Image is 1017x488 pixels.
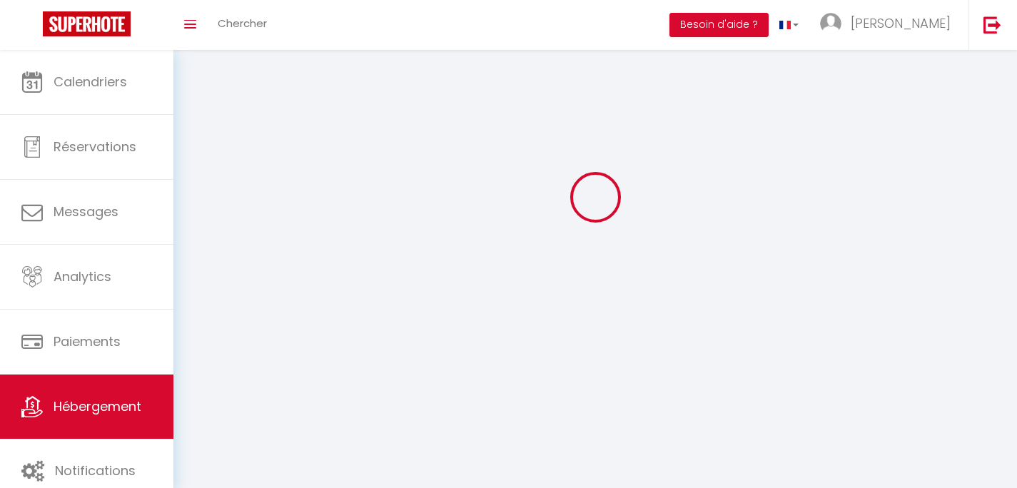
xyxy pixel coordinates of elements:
span: Hébergement [54,397,141,415]
span: Notifications [55,462,136,479]
span: Messages [54,203,118,220]
span: Réservations [54,138,136,156]
span: Chercher [218,16,267,31]
button: Besoin d'aide ? [669,13,769,37]
img: Super Booking [43,11,131,36]
span: Calendriers [54,73,127,91]
span: Analytics [54,268,111,285]
span: Paiements [54,332,121,350]
img: logout [983,16,1001,34]
img: ... [820,13,841,34]
span: [PERSON_NAME] [851,14,951,32]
